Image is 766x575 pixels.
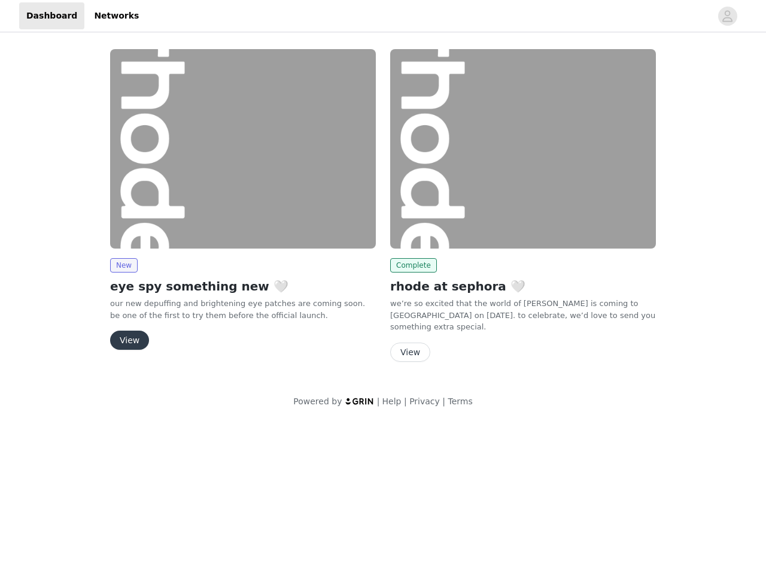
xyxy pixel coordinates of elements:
[390,343,430,362] button: View
[390,277,656,295] h2: rhode at sephora 🤍
[110,331,149,350] button: View
[722,7,733,26] div: avatar
[382,397,402,406] a: Help
[19,2,84,29] a: Dashboard
[110,277,376,295] h2: eye spy something new 🤍
[377,397,380,406] span: |
[390,298,656,333] p: we’re so excited that the world of [PERSON_NAME] is coming to [GEOGRAPHIC_DATA] on [DATE]. to cel...
[390,49,656,249] img: rhode skin
[345,397,375,405] img: logo
[110,298,376,321] p: our new depuffing and brightening eye patches are coming soon. be one of the first to try them be...
[409,397,440,406] a: Privacy
[110,258,138,273] span: New
[87,2,146,29] a: Networks
[110,49,376,249] img: rhode skin
[390,258,437,273] span: Complete
[404,397,407,406] span: |
[110,336,149,345] a: View
[442,397,445,406] span: |
[448,397,472,406] a: Terms
[390,348,430,357] a: View
[293,397,342,406] span: Powered by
